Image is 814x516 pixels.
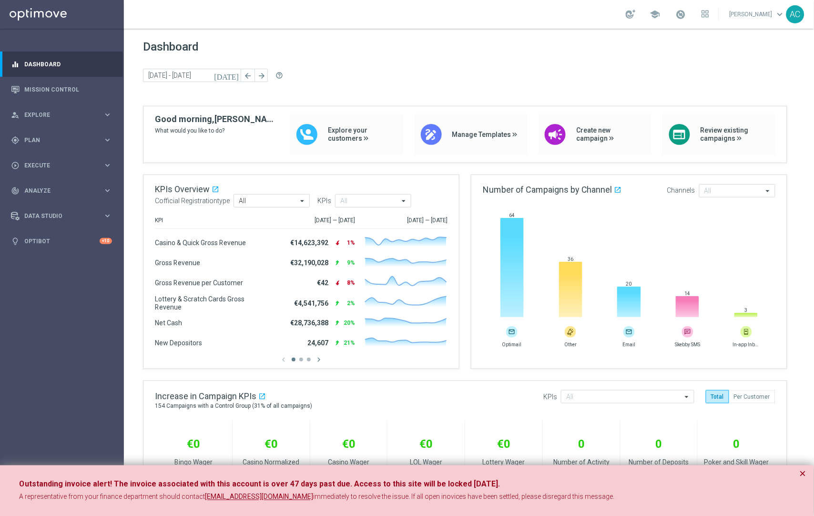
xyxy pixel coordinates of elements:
[205,493,313,502] a: [EMAIL_ADDRESS][DOMAIN_NAME]
[11,111,103,119] div: Explore
[11,228,112,254] div: Optibot
[24,137,103,143] span: Plan
[11,186,20,195] i: track_changes
[24,77,112,102] a: Mission Control
[19,493,205,501] span: A representative from your finance department should contact
[11,52,112,77] div: Dashboard
[10,187,112,195] button: track_changes Analyze keyboard_arrow_right
[11,237,20,246] i: lightbulb
[775,9,785,20] span: keyboard_arrow_down
[103,135,112,144] i: keyboard_arrow_right
[10,86,112,93] button: Mission Control
[103,110,112,119] i: keyboard_arrow_right
[11,60,20,69] i: equalizer
[24,163,103,168] span: Execute
[11,186,103,195] div: Analyze
[24,52,112,77] a: Dashboard
[729,7,786,21] a: [PERSON_NAME]keyboard_arrow_down
[11,136,103,144] div: Plan
[10,111,112,119] button: person_search Explore keyboard_arrow_right
[313,493,615,501] span: immediately to resolve the issue. If all open inovices have been settled, please disregard this m...
[100,238,112,244] div: +10
[10,61,112,68] button: equalizer Dashboard
[11,77,112,102] div: Mission Control
[650,9,661,20] span: school
[19,480,500,489] strong: Outstanding invoice alert! The invoice associated with this account is over 47 days past due. Acc...
[103,186,112,195] i: keyboard_arrow_right
[10,212,112,220] button: Data Studio keyboard_arrow_right
[800,468,806,480] button: Close
[11,212,103,220] div: Data Studio
[10,162,112,169] button: play_circle_outline Execute keyboard_arrow_right
[103,161,112,170] i: keyboard_arrow_right
[10,136,112,144] button: gps_fixed Plan keyboard_arrow_right
[24,228,100,254] a: Optibot
[786,5,804,23] div: AC
[103,211,112,220] i: keyboard_arrow_right
[10,237,112,245] button: lightbulb Optibot +10
[24,188,103,194] span: Analyze
[11,136,20,144] i: gps_fixed
[11,161,103,170] div: Execute
[24,112,103,118] span: Explore
[11,111,20,119] i: person_search
[24,213,103,219] span: Data Studio
[11,161,20,170] i: play_circle_outline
